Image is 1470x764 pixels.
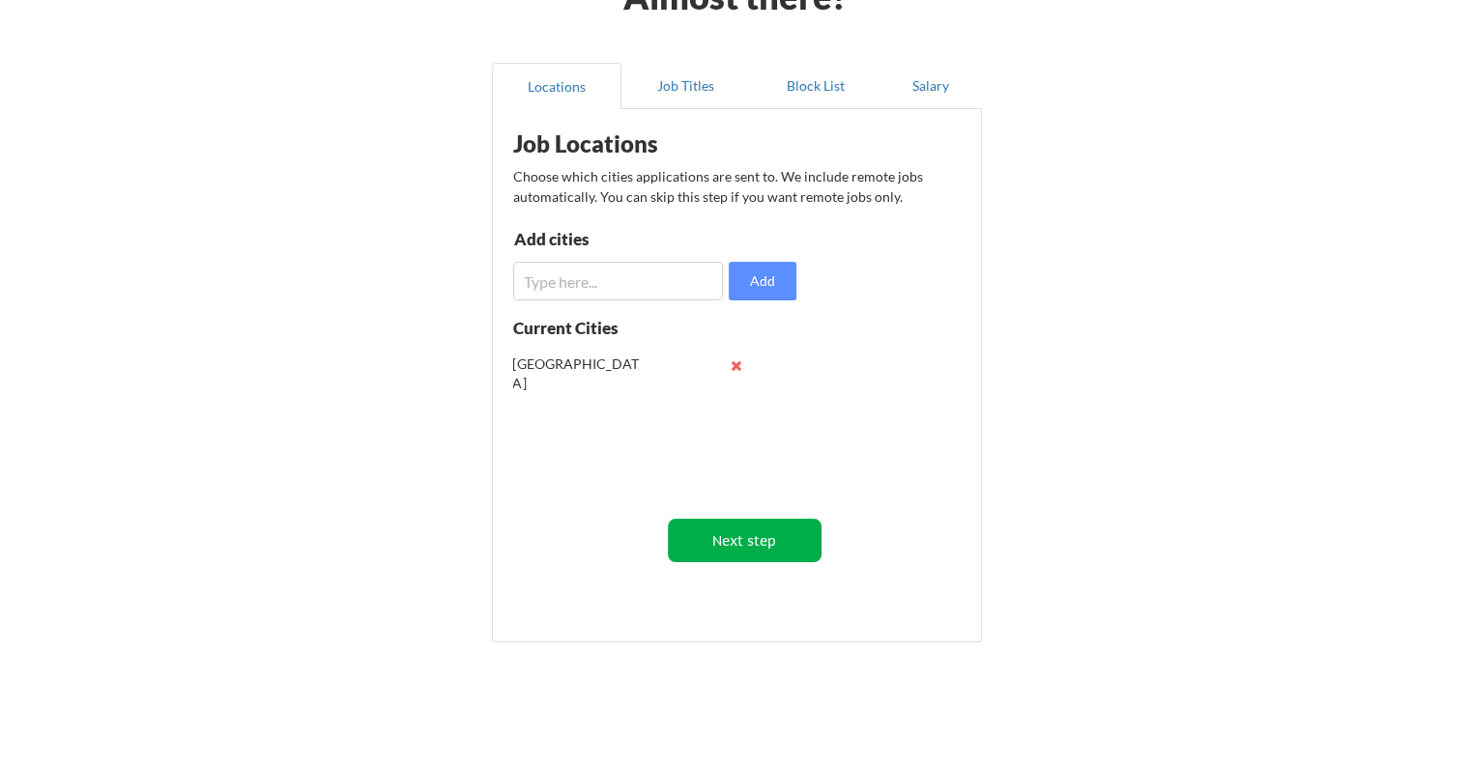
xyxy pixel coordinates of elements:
[668,519,821,562] button: Next step
[492,63,621,109] button: Locations
[621,63,751,109] button: Job Titles
[513,320,660,336] div: Current Cities
[513,166,958,207] div: Choose which cities applications are sent to. We include remote jobs automatically. You can skip ...
[513,262,723,300] input: Type here...
[751,63,880,109] button: Block List
[514,231,714,247] div: Add cities
[729,262,796,300] button: Add
[513,354,640,392] div: [GEOGRAPHIC_DATA]
[880,63,982,109] button: Salary
[513,132,757,156] div: Job Locations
